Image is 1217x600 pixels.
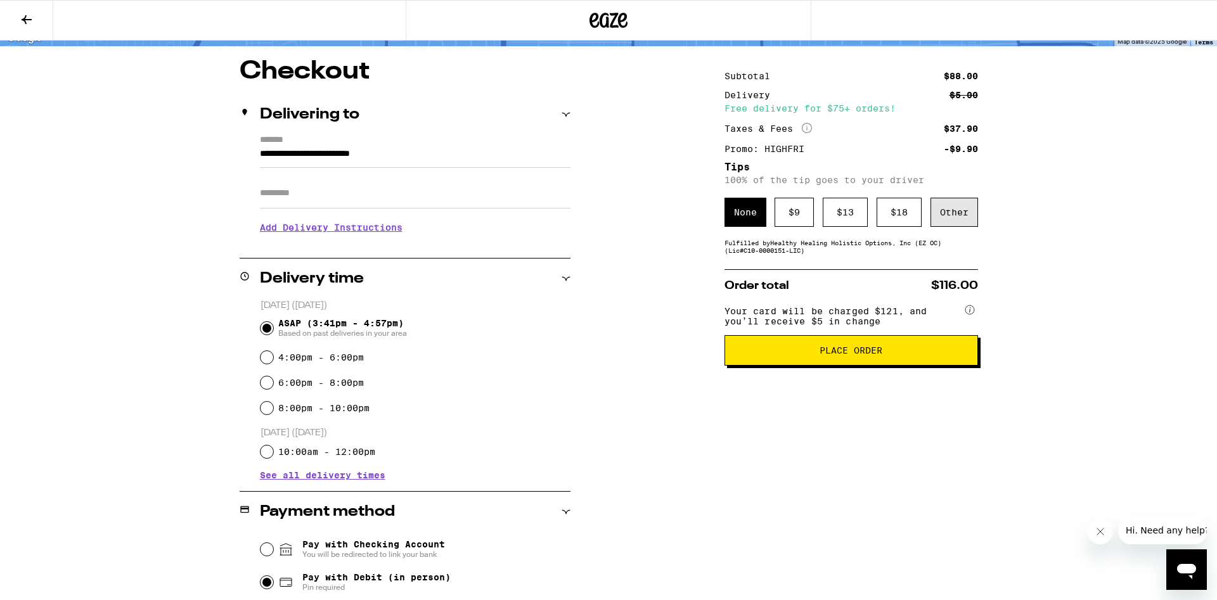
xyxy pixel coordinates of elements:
[278,403,370,413] label: 8:00pm - 10:00pm
[930,198,978,227] div: Other
[260,242,570,252] p: We'll contact you at [PHONE_NUMBER] when we arrive
[260,271,364,286] h2: Delivery time
[302,582,451,592] span: Pin required
[278,318,407,338] span: ASAP (3:41pm - 4:57pm)
[724,335,978,366] button: Place Order
[724,198,766,227] div: None
[724,280,789,291] span: Order total
[820,346,882,355] span: Place Order
[1088,519,1113,544] iframe: Close message
[302,539,445,559] span: Pay with Checking Account
[724,239,978,254] div: Fulfilled by Healthy Healing Holistic Options, Inc (EZ OC) (Lic# C10-0000151-LIC )
[278,447,375,457] label: 10:00am - 12:00pm
[724,123,812,134] div: Taxes & Fees
[260,471,385,480] button: See all delivery times
[260,213,570,242] h3: Add Delivery Instructions
[931,280,978,291] span: $116.00
[724,91,779,99] div: Delivery
[278,352,364,362] label: 4:00pm - 6:00pm
[823,198,868,227] div: $ 13
[1166,549,1207,590] iframe: Button to launch messaging window
[944,124,978,133] div: $37.90
[278,328,407,338] span: Based on past deliveries in your area
[260,107,359,122] h2: Delivering to
[261,300,570,312] p: [DATE] ([DATE])
[724,302,963,326] span: Your card will be charged $121, and you’ll receive $5 in change
[724,72,779,80] div: Subtotal
[1118,516,1207,544] iframe: Message from company
[1117,38,1187,45] span: Map data ©2025 Google
[944,144,978,153] div: -$9.90
[950,91,978,99] div: $5.00
[240,59,570,84] h1: Checkout
[302,572,451,582] span: Pay with Debit (in person)
[775,198,814,227] div: $ 9
[944,72,978,80] div: $88.00
[260,504,395,520] h2: Payment method
[302,549,445,559] span: You will be redirected to link your bank
[261,427,570,439] p: [DATE] ([DATE])
[724,162,978,172] h5: Tips
[724,175,978,185] p: 100% of the tip goes to your driver
[724,104,978,113] div: Free delivery for $75+ orders!
[1194,38,1213,46] a: Terms
[877,198,922,227] div: $ 18
[8,9,91,19] span: Hi. Need any help?
[724,144,813,153] div: Promo: HIGHFRI
[278,378,364,388] label: 6:00pm - 8:00pm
